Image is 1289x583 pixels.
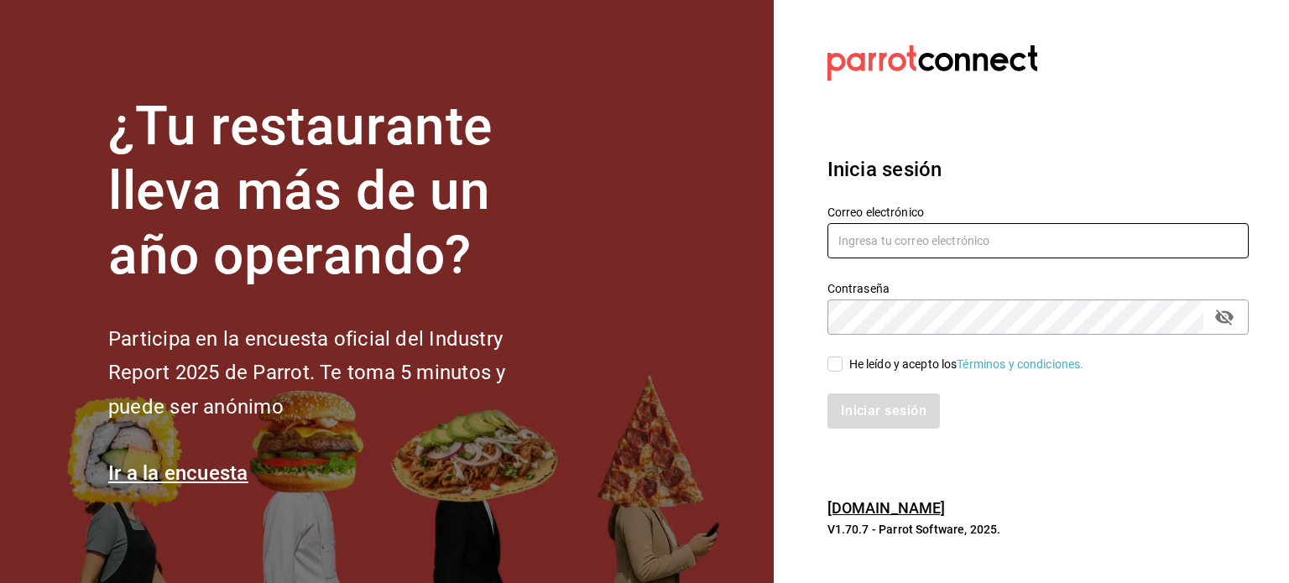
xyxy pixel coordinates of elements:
div: He leído y acepto los [849,356,1084,373]
a: Términos y condiciones. [957,357,1083,371]
a: [DOMAIN_NAME] [827,499,946,517]
p: V1.70.7 - Parrot Software, 2025. [827,521,1249,538]
a: Ir a la encuesta [108,461,248,485]
label: Correo electrónico [827,206,1249,218]
h1: ¿Tu restaurante lleva más de un año operando? [108,95,561,288]
input: Ingresa tu correo electrónico [827,223,1249,258]
h2: Participa en la encuesta oficial del Industry Report 2025 de Parrot. Te toma 5 minutos y puede se... [108,322,561,424]
label: Contraseña [827,283,1249,294]
h3: Inicia sesión [827,154,1249,185]
button: passwordField [1210,303,1239,331]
